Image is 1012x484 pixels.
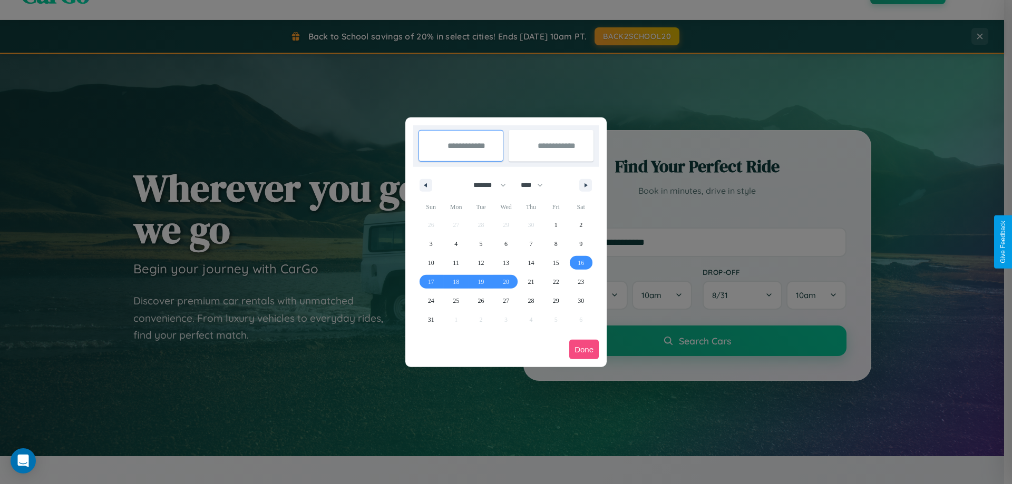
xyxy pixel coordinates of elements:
[528,272,534,291] span: 21
[428,253,434,272] span: 10
[543,199,568,215] span: Fri
[419,253,443,272] button: 10
[579,234,582,253] span: 9
[569,272,593,291] button: 23
[478,272,484,291] span: 19
[430,234,433,253] span: 3
[469,272,493,291] button: 19
[443,199,468,215] span: Mon
[469,291,493,310] button: 26
[579,215,582,234] span: 2
[419,272,443,291] button: 17
[569,199,593,215] span: Sat
[419,291,443,310] button: 24
[478,291,484,310] span: 26
[454,234,458,253] span: 4
[503,291,509,310] span: 27
[469,253,493,272] button: 12
[11,448,36,473] div: Open Intercom Messenger
[543,234,568,253] button: 8
[478,253,484,272] span: 12
[553,272,559,291] span: 22
[503,272,509,291] span: 20
[428,291,434,310] span: 24
[528,291,534,310] span: 28
[493,291,518,310] button: 27
[419,199,443,215] span: Sun
[554,215,558,234] span: 1
[428,310,434,329] span: 31
[443,272,468,291] button: 18
[999,221,1007,263] div: Give Feedback
[529,234,532,253] span: 7
[543,272,568,291] button: 22
[578,291,584,310] span: 30
[453,291,459,310] span: 25
[543,291,568,310] button: 29
[519,199,543,215] span: Thu
[443,234,468,253] button: 4
[543,253,568,272] button: 15
[553,253,559,272] span: 15
[543,215,568,234] button: 1
[493,272,518,291] button: 20
[443,291,468,310] button: 25
[528,253,534,272] span: 14
[453,253,459,272] span: 11
[519,253,543,272] button: 14
[469,234,493,253] button: 5
[493,234,518,253] button: 6
[569,253,593,272] button: 16
[419,310,443,329] button: 31
[569,291,593,310] button: 30
[503,253,509,272] span: 13
[553,291,559,310] span: 29
[554,234,558,253] span: 8
[493,199,518,215] span: Wed
[480,234,483,253] span: 5
[419,234,443,253] button: 3
[493,253,518,272] button: 13
[569,340,599,359] button: Done
[453,272,459,291] span: 18
[569,215,593,234] button: 2
[443,253,468,272] button: 11
[504,234,508,253] span: 6
[578,272,584,291] span: 23
[578,253,584,272] span: 16
[519,234,543,253] button: 7
[569,234,593,253] button: 9
[428,272,434,291] span: 17
[519,272,543,291] button: 21
[469,199,493,215] span: Tue
[519,291,543,310] button: 28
